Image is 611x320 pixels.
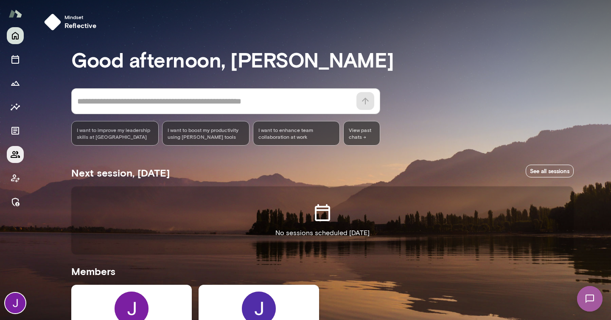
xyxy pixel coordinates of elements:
button: Mindsetreflective [41,10,104,34]
h3: Good afternoon, [PERSON_NAME] [71,48,574,71]
button: Home [7,27,24,44]
p: No sessions scheduled [DATE] [275,228,370,238]
span: View past chats -> [343,121,380,146]
button: Documents [7,122,24,139]
button: Client app [7,170,24,187]
button: Members [7,146,24,163]
div: I want to boost my productivity using [PERSON_NAME] tools [162,121,249,146]
button: Sessions [7,51,24,68]
span: I want to enhance team collaboration at work [258,126,335,140]
button: Growth Plan [7,75,24,92]
h5: Members [71,264,574,278]
button: Manage [7,194,24,211]
div: I want to improve my leadership skills at [GEOGRAPHIC_DATA] [71,121,159,146]
img: Jocelyn Grodin [5,293,25,313]
div: I want to enhance team collaboration at work [253,121,340,146]
span: I want to boost my productivity using [PERSON_NAME] tools [168,126,244,140]
button: Insights [7,98,24,115]
img: Mento [8,6,22,22]
img: mindset [44,14,61,31]
h6: reflective [64,20,97,31]
a: See all sessions [526,165,574,178]
h5: Next session, [DATE] [71,166,170,180]
span: I want to improve my leadership skills at [GEOGRAPHIC_DATA] [77,126,153,140]
span: Mindset [64,14,97,20]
